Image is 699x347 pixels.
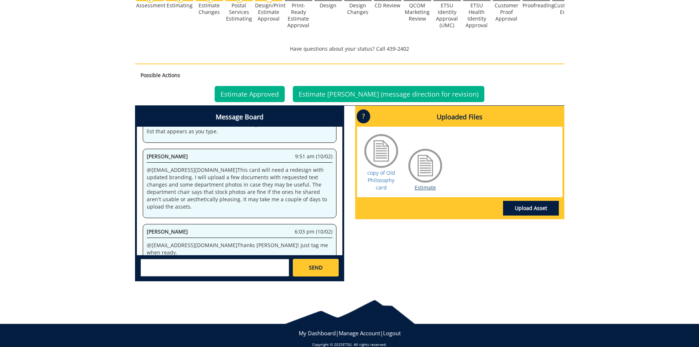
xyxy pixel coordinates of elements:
[357,109,370,123] p: ?
[343,342,352,347] a: ETSU
[147,242,332,256] p: @ [EMAIL_ADDRESS][DOMAIN_NAME] Thanks [PERSON_NAME]! Just tag me when ready.
[295,153,332,160] span: 9:51 am (10/02)
[293,259,338,276] a: SEND
[141,259,289,276] textarea: messageToSend
[314,2,342,9] div: Design
[383,329,401,337] a: Logout
[137,108,342,127] h4: Message Board
[433,2,461,29] div: ETSU Identity Approval (UMC)
[215,86,285,102] a: Estimate Approved
[295,228,332,235] span: 6:03 pm (10/02)
[503,201,559,216] a: Upload Asset
[415,184,436,191] a: Estimate
[552,2,580,15] div: Customer Edits
[285,2,312,29] div: Print-Ready Estimate Approval
[357,108,563,127] h4: Uploaded Files
[136,2,164,9] div: Assessment
[147,166,332,210] p: @ [EMAIL_ADDRESS][DOMAIN_NAME] This card will need a redesign with updated branding. I will uploa...
[147,153,188,160] span: [PERSON_NAME]
[493,2,520,22] div: Customer Proof Approval
[166,2,193,9] div: Estimating
[523,2,550,9] div: Proofreading
[255,2,283,22] div: Design/Print Estimate Approval
[299,329,336,337] a: My Dashboard
[339,329,380,337] a: Manage Account
[141,72,180,79] strong: Possible Actions
[196,2,223,15] div: Estimate Changes
[374,2,401,9] div: CD Review
[293,86,484,102] a: Estimate [PERSON_NAME] (message direction for revision)
[135,45,564,53] p: Have questions about your status? Call 439-2402
[147,228,188,235] span: [PERSON_NAME]
[404,2,431,22] div: QCOM Marketing Review
[344,2,372,15] div: Design Changes
[309,264,323,271] span: SEND
[225,2,253,22] div: Postal Services Estimating
[367,169,395,191] a: copy of Old Philosophy card
[463,2,491,29] div: ETSU Health Identity Approval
